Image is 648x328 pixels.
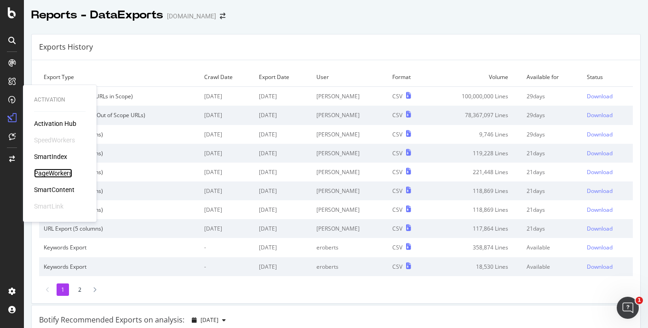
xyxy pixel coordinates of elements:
td: [DATE] [254,163,312,181]
td: 221,448 Lines [428,163,522,181]
td: [PERSON_NAME] [312,219,388,238]
td: 18,530 Lines [428,257,522,276]
a: Download [587,187,628,195]
td: [DATE] [254,257,312,276]
div: CSV [392,92,402,100]
td: [DATE] [200,163,254,181]
td: [DATE] [200,106,254,124]
td: Crawl Date [200,68,254,87]
td: 29 days [522,125,582,144]
td: 21 days [522,200,582,219]
div: Download [587,168,613,176]
td: Volume [428,68,522,87]
td: [DATE] [254,87,312,106]
td: 117,864 Lines [428,219,522,238]
td: [DATE] [254,125,312,144]
td: 118,869 Lines [428,200,522,219]
div: Download [587,111,613,119]
td: [DATE] [254,106,312,124]
td: [PERSON_NAME] [312,200,388,219]
div: Download [587,130,613,138]
a: Download [587,149,628,157]
div: URL Export (5 columns) [44,187,195,195]
li: 1 [57,283,69,296]
td: [DATE] [254,219,312,238]
div: Download [587,243,613,251]
a: Download [587,206,628,214]
td: [DATE] [200,200,254,219]
div: CSV [392,206,402,214]
td: [DATE] [200,219,254,238]
div: [DOMAIN_NAME] [167,11,216,21]
div: CSV [392,243,402,251]
button: [DATE] [188,313,229,328]
td: Export Type [39,68,200,87]
td: Format [388,68,428,87]
li: 2 [74,283,86,296]
td: [DATE] [200,87,254,106]
div: Download [587,149,613,157]
div: Keywords Export [44,263,195,271]
div: Activation Hub [34,119,76,128]
div: Download [587,263,613,271]
td: Export Date [254,68,312,87]
a: Download [587,263,628,271]
td: 9,746 Lines [428,125,522,144]
div: URL Export (5 columns) [44,206,195,214]
td: [DATE] [200,181,254,200]
div: Reports - DataExports [31,7,163,23]
div: Download [587,187,613,195]
a: Download [587,168,628,176]
span: 2025 Aug. 22nd [201,316,218,324]
div: SpeedWorkers [34,136,75,145]
div: CSV [392,168,402,176]
td: [DATE] [200,125,254,144]
td: 29 days [522,87,582,106]
a: Download [587,130,628,138]
a: SmartIndex [34,152,67,161]
td: [DATE] [254,144,312,163]
td: 21 days [522,181,582,200]
div: URL Export (3 columns) [44,149,195,157]
td: 21 days [522,144,582,163]
a: Download [587,111,628,119]
span: 1 [636,297,643,304]
div: PageWorkers [34,169,72,178]
td: Status [582,68,633,87]
td: 118,869 Lines [428,181,522,200]
div: SmartLink [34,202,63,211]
div: URL Export (3 columns) [44,168,195,176]
div: Download [587,206,613,214]
div: Keywords Export [44,243,195,251]
a: SmartContent [34,185,75,194]
div: CSV [392,130,402,138]
div: URL Export (5 columns) [44,225,195,232]
td: - [200,257,254,276]
td: [PERSON_NAME] [312,106,388,124]
iframe: Intercom live chat [617,297,639,319]
div: Download [587,92,613,100]
div: CSV [392,149,402,157]
td: 100,000,000 Lines [428,87,522,106]
td: [PERSON_NAME] [312,125,388,144]
td: [PERSON_NAME] [312,144,388,163]
div: CSV [392,263,402,271]
a: Download [587,243,628,251]
td: 358,874 Lines [428,238,522,257]
td: 119,228 Lines [428,144,522,163]
div: Activation [34,96,86,104]
div: Exports History [39,42,93,52]
td: 21 days [522,163,582,181]
td: - [200,238,254,257]
td: Available for [522,68,582,87]
td: [DATE] [254,181,312,200]
td: [DATE] [200,144,254,163]
a: Download [587,225,628,232]
div: All Internal Links (to URLs in Scope) [44,92,195,100]
td: eroberts [312,238,388,257]
div: Botify Recommended Exports on analysis: [39,315,184,325]
div: Available [527,263,577,271]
